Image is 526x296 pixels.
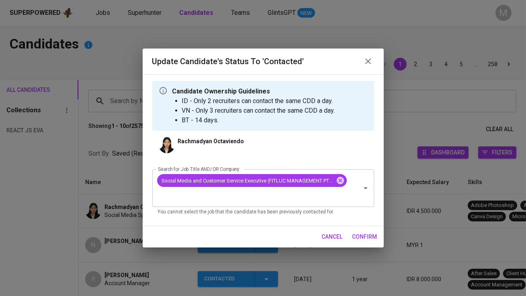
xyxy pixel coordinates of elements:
[352,232,377,242] span: confirm
[182,96,335,106] li: ID - Only 2 recruiters can contact the same CDD a day.
[158,208,368,216] p: You cannot select the job that the candidate has been previously contacted for.
[349,229,381,244] button: confirm
[182,116,335,125] li: BT - 14 days.
[172,87,335,96] p: Candidate Ownership Guidelines
[182,106,335,116] li: VN - Only 3 recruiters can contact the same CDD a day.
[322,232,343,242] span: cancel
[157,177,338,184] span: Social Media and Customer Service Executive (FITLUC MANAGEMENT PTE. LTD.)
[360,182,371,194] button: Open
[178,137,244,145] p: Rachmadyan Octaviendo
[319,229,346,244] button: cancel
[152,55,304,68] h6: Update Candidate's Status to 'Contacted'
[159,137,175,153] img: 700cd384208212e6cde220adc0b8e08b.jpeg
[157,174,347,187] div: Social Media and Customer Service Executive (FITLUC MANAGEMENT PTE. LTD.)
